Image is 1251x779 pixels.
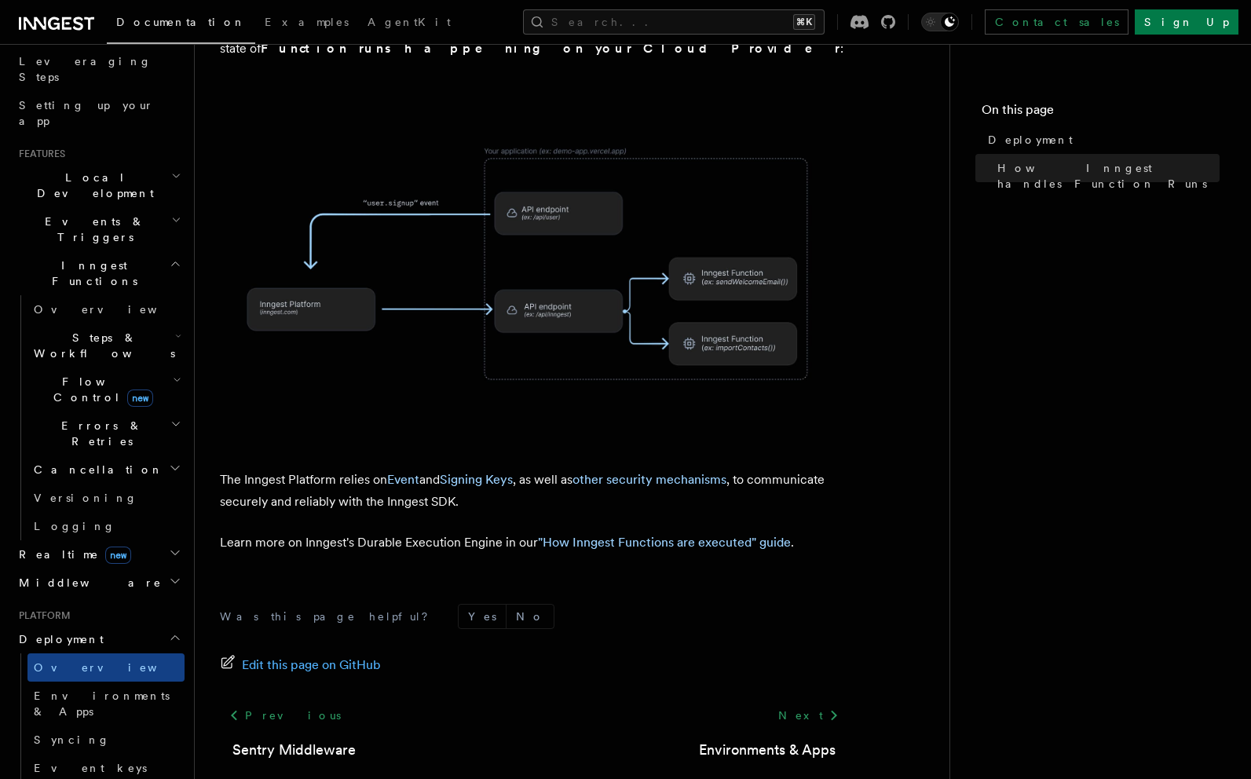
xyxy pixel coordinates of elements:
span: Logging [34,520,115,532]
a: How Inngest handles Function Runs [991,154,1220,198]
a: Environments & Apps [699,739,836,761]
button: No [507,605,554,628]
a: Sign Up [1135,9,1238,35]
span: Documentation [116,16,246,28]
button: Toggle dark mode [921,13,959,31]
a: Setting up your app [13,91,185,135]
span: Overview [34,661,196,674]
span: Local Development [13,170,171,201]
span: Overview [34,303,196,316]
span: Steps & Workflows [27,330,175,361]
a: Overview [27,295,185,324]
h4: On this page [982,101,1220,126]
span: Cancellation [27,462,163,477]
a: Environments & Apps [27,682,185,726]
img: The Inngest Platform communicates with your deployed Inngest Functions by sending requests to you... [220,101,848,428]
button: Middleware [13,569,185,597]
a: Signing Keys [440,472,513,487]
span: Examples [265,16,349,28]
button: Yes [459,605,506,628]
kbd: ⌘K [793,14,815,30]
a: Versioning [27,484,185,512]
a: Contact sales [985,9,1128,35]
a: Examples [255,5,358,42]
a: Documentation [107,5,255,44]
a: Leveraging Steps [13,47,185,91]
span: Realtime [13,547,131,562]
span: Flow Control [27,374,173,405]
a: Sentry Middleware [232,739,356,761]
a: "How Inngest Functions are executed" guide [538,535,791,550]
button: Flow Controlnew [27,368,185,411]
a: Edit this page on GitHub [220,654,381,676]
button: Events & Triggers [13,207,185,251]
span: Platform [13,609,71,622]
p: Was this page helpful? [220,609,439,624]
span: new [105,547,131,564]
button: Errors & Retries [27,411,185,455]
div: Inngest Functions [13,295,185,540]
span: Deployment [13,631,104,647]
button: Realtimenew [13,540,185,569]
span: How Inngest handles Function Runs [997,160,1220,192]
span: Errors & Retries [27,418,170,449]
a: Logging [27,512,185,540]
span: Syncing [34,733,110,746]
button: Cancellation [27,455,185,484]
button: Search...⌘K [523,9,825,35]
span: Versioning [34,492,137,504]
a: Overview [27,653,185,682]
span: Inngest Functions [13,258,170,289]
button: Deployment [13,625,185,653]
a: Syncing [27,726,185,754]
span: AgentKit [368,16,451,28]
span: Edit this page on GitHub [242,654,381,676]
a: Next [769,701,848,730]
span: Deployment [988,132,1073,148]
span: new [127,389,153,407]
button: Inngest Functions [13,251,185,295]
p: Learn more on Inngest's Durable Execution Engine in our . [220,532,848,554]
span: Middleware [13,575,162,591]
a: Previous [220,701,349,730]
span: Features [13,148,65,160]
button: Steps & Workflows [27,324,185,368]
a: Deployment [982,126,1220,154]
span: Leveraging Steps [19,55,152,83]
button: Local Development [13,163,185,207]
strong: Function runs happening on your Cloud Provider [261,41,840,56]
a: other security mechanisms [572,472,726,487]
a: Event [387,472,419,487]
span: Environments & Apps [34,689,170,718]
span: Event keys [34,762,147,774]
span: Setting up your app [19,99,154,127]
p: The Inngest Platform relies on and , as well as , to communicate securely and reliably with the I... [220,469,848,513]
span: Events & Triggers [13,214,171,245]
a: AgentKit [358,5,460,42]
